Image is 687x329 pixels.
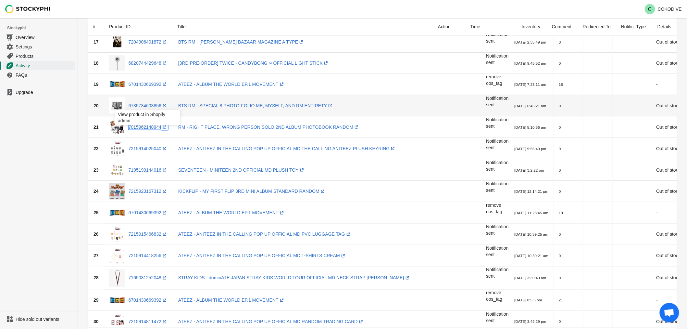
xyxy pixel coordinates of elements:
[109,226,125,243] img: PVC_LUGGAGE_TAG_ab22fcac-9d39-43a5-9bf0-8be57daf9bbe.jpg
[559,298,563,302] small: 21
[658,7,682,12] p: COKODIVE
[3,70,75,80] a: FAQs
[178,82,285,87] a: ATEEZ - ALBUM THE WORLD EP.1 MOVEMENT(opens a new window)
[7,25,78,31] span: Stockyphi
[514,147,546,151] small: [DATE] 9:56:40 pm
[129,82,168,87] a: 6701430669392(opens a new window)
[559,104,561,108] small: 0
[651,181,687,202] td: Out of stock
[178,103,333,108] a: BTS RM - SPECIAL 8 PHOTO-FOLIO ME, MYSELF, AND RM ENTIRETY(opens a new window)
[514,82,546,86] small: [DATE] 7:23:11 am
[109,98,125,114] img: pr-weverse-shop-photo-book-rm-special-8-photo-folio-me-myself-and-rm-entirety-30363560902736.jpg
[433,18,465,35] div: Action
[94,167,99,173] span: 23
[16,34,74,41] span: Overview
[514,168,544,172] small: [DATE] 3:2:22 pm
[129,210,168,216] a: 6701430669392(opens a new window)
[93,23,96,30] div: #
[651,95,687,116] td: Out of stock
[651,159,687,181] td: Out of stock
[109,162,125,178] img: Plush_Toy_d1bb1f5b-454e-4556-a94b-3a34f5eec8d6.png
[651,224,687,245] td: Out of stock
[129,146,168,151] a: 7215914025040(opens a new window)
[648,7,652,12] text: C
[129,253,168,258] a: 7215914418256(opens a new window)
[616,18,652,35] div: Notific. Type
[514,232,548,237] small: [DATE] 10:39:25 am
[514,211,548,215] small: [DATE] 11:23:45 am
[486,53,508,65] span: Notification sent
[651,202,687,224] td: -
[94,39,99,45] span: 17
[94,103,99,108] span: 20
[178,167,305,173] a: SEVENTEEN - MINITEEN 2ND OFFICIAL MD PLUSH TOY(opens a new window)
[559,320,561,324] small: 0
[94,210,99,216] span: 25
[651,245,687,267] td: Out of stock
[465,18,517,35] div: Time
[129,275,168,281] a: 7165031252048(opens a new window)
[651,73,687,95] td: -
[651,138,687,159] td: Out of stock
[514,61,546,65] small: [DATE] 9:45:52 am
[651,31,687,53] td: Out of stock
[559,254,561,258] small: 0
[129,298,168,303] a: 6701430669392(opens a new window)
[178,298,285,303] a: ATEEZ - ALBUM THE WORLD EP.1 MOVEMENT(opens a new window)
[651,116,687,138] td: Out of stock
[486,203,502,215] span: remove oos_tag
[94,146,99,151] span: 22
[486,267,508,279] span: Notification sent
[3,51,75,61] a: Products
[578,18,616,35] div: Redirected To
[517,18,547,35] div: Inventory
[16,316,74,322] span: Hide sold out variants
[559,232,561,237] small: 0
[486,224,508,236] span: Notification sent
[94,319,99,324] span: 30
[178,146,396,151] a: ATEEZ - ANITEEZ IN THE CALLING POP UP OFFICIAL MD THE CALLING ANITEEZ PLUSH KEYRING(opens a new w...
[642,3,684,16] button: Avatar with initials CCOKODIVE
[514,190,548,194] small: [DATE] 12:14:21 pm
[514,320,546,324] small: [DATE] 3:42:29 pm
[178,319,364,324] a: ATEEZ - ANITEEZ IN THE CALLING POP UP OFFICIAL MD RANDOM TRADING CARD(opens a new window)
[547,18,578,35] div: Comment
[178,189,326,194] a: KICKFLIP - MY FIRST FLIP 3RD MINI ALBUM STANDARD RANDOM(opens a new window)
[129,232,168,237] a: 7215915466832(opens a new window)
[559,190,561,194] small: 0
[660,303,679,322] div: Open chat
[16,62,74,69] span: Activity
[486,160,508,172] span: Notification sent
[514,125,546,129] small: [DATE] 5:10:56 am
[486,138,508,150] span: Notification sent
[486,290,502,302] span: remove oos_tag
[651,290,687,311] td: -
[129,60,168,66] a: 6820744429648(opens a new window)
[486,96,508,107] span: Notification sent
[129,167,168,173] a: 7195199144016(opens a new window)
[559,147,561,151] small: 0
[16,53,74,59] span: Products
[94,60,99,66] span: 18
[178,60,329,66] a: [3RD PRE-ORDER] TWICE - CANDYBONG ∞ OFFICIAL LIGHT STICK(opens a new window)
[178,253,346,258] a: ATEEZ - ANITEEZ IN THE CALLING POP UP OFFICIAL MD T-SHIRTS CREAM(opens a new window)
[3,88,75,97] a: Upgrade
[178,275,411,281] a: STRAY KIDS - dominATE JAPAN STRAY KIDS WORLD TOUR OFFICIAL MD NECK STRAP [PERSON_NAME](opens a ne...
[16,89,74,96] span: Upgrade
[559,40,561,44] small: 0
[109,34,125,50] img: 2aad2eccce77db9ab74f8e740a28e857.png
[94,189,99,194] span: 24
[129,319,168,324] a: 7215914811472(opens a new window)
[109,292,125,309] img: pr-apple-music-album-ateez-the-world-ep-1-movement-30135988944976.jpg
[109,140,125,157] img: the_calling_aniteez_plush_keyring_a929c668-2431-4aa3-a21e-f4f8c3c186eb.jpg
[129,39,168,45] a: 7204906401872(opens a new window)
[3,61,75,70] a: Activity
[109,248,125,264] img: tshirt_crea_49dc8e35-cbae-43d3-a2b8-8a5a45f87dda.jpg
[486,74,502,86] span: remove oos_tag
[129,103,168,108] a: 6735734603856(opens a new window)
[514,298,542,302] small: [DATE] 8:5:5 pm
[559,211,563,215] small: 19
[104,18,172,35] div: Product ID
[559,82,563,86] small: 18
[172,18,433,35] div: Title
